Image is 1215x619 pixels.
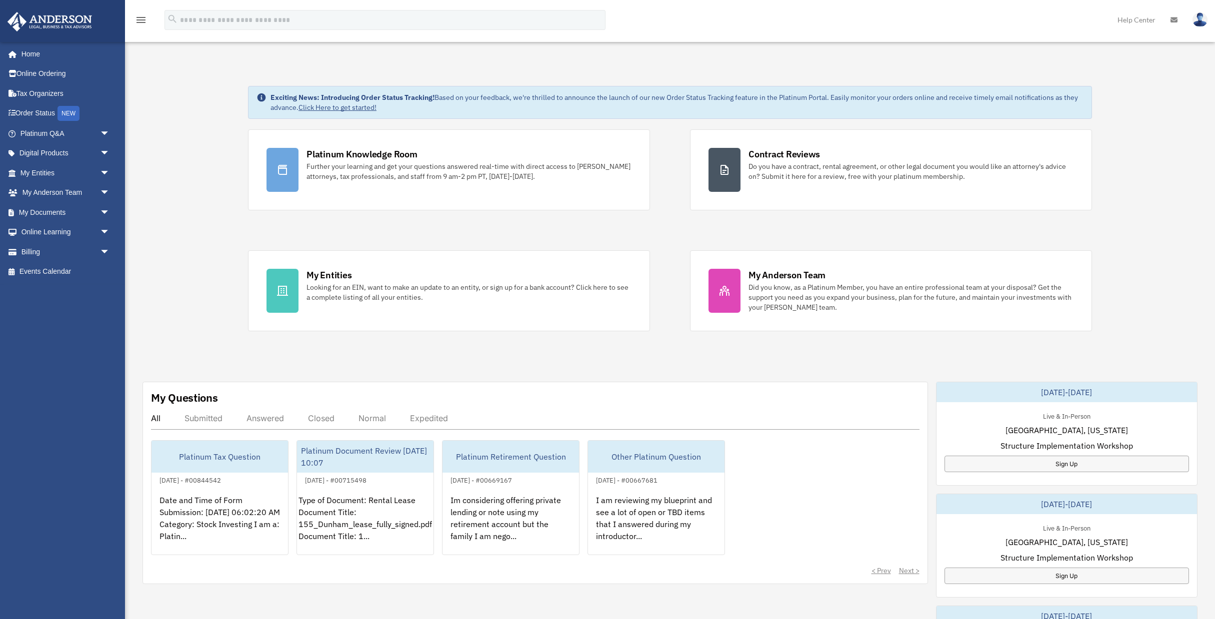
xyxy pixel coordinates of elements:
[306,148,417,160] div: Platinum Knowledge Room
[306,282,631,302] div: Looking for an EIN, want to make an update to an entity, or sign up for a bank account? Click her...
[7,83,125,103] a: Tax Organizers
[410,413,448,423] div: Expedited
[1000,552,1133,564] span: Structure Implementation Workshop
[7,123,125,143] a: Platinum Q&Aarrow_drop_down
[100,183,120,203] span: arrow_drop_down
[4,12,95,31] img: Anderson Advisors Platinum Portal
[306,161,631,181] div: Further your learning and get your questions answered real-time with direct access to [PERSON_NAM...
[7,64,125,84] a: Online Ordering
[100,163,120,183] span: arrow_drop_down
[298,103,376,112] a: Click Here to get started!
[151,440,288,555] a: Platinum Tax Question[DATE] - #00844542Date and Time of Form Submission: [DATE] 06:02:20 AM Categ...
[7,44,120,64] a: Home
[151,486,288,564] div: Date and Time of Form Submission: [DATE] 06:02:20 AM Category: Stock Investing I am a: Platin...
[100,143,120,164] span: arrow_drop_down
[297,486,433,564] div: Type of Document: Rental Lease Document Title: 155_Dunham_lease_fully_signed.pdf Document Title: ...
[748,161,1073,181] div: Do you have a contract, rental agreement, or other legal document you would like an attorney's ad...
[270,93,434,102] strong: Exciting News: Introducing Order Status Tracking!
[1035,522,1098,533] div: Live & In-Person
[151,413,160,423] div: All
[151,441,288,473] div: Platinum Tax Question
[100,202,120,223] span: arrow_drop_down
[100,222,120,243] span: arrow_drop_down
[7,103,125,124] a: Order StatusNEW
[1192,12,1207,27] img: User Pic
[100,242,120,262] span: arrow_drop_down
[184,413,222,423] div: Submitted
[135,17,147,26] a: menu
[944,568,1189,584] a: Sign Up
[748,269,825,281] div: My Anderson Team
[270,92,1083,112] div: Based on your feedback, we're thrilled to announce the launch of our new Order Status Tracking fe...
[442,474,520,485] div: [DATE] - #00669167
[690,129,1092,210] a: Contract Reviews Do you have a contract, rental agreement, or other legal document you would like...
[7,202,125,222] a: My Documentsarrow_drop_down
[1005,536,1128,548] span: [GEOGRAPHIC_DATA], [US_STATE]
[588,441,724,473] div: Other Platinum Question
[297,474,374,485] div: [DATE] - #00715498
[7,143,125,163] a: Digital Productsarrow_drop_down
[7,183,125,203] a: My Anderson Teamarrow_drop_down
[151,474,229,485] div: [DATE] - #00844542
[442,441,579,473] div: Platinum Retirement Question
[7,163,125,183] a: My Entitiesarrow_drop_down
[944,456,1189,472] a: Sign Up
[1035,410,1098,421] div: Live & In-Person
[748,148,820,160] div: Contract Reviews
[135,14,147,26] i: menu
[358,413,386,423] div: Normal
[936,494,1197,514] div: [DATE]-[DATE]
[1005,424,1128,436] span: [GEOGRAPHIC_DATA], [US_STATE]
[442,486,579,564] div: Im considering offering private lending or note using my retirement account but the family I am n...
[587,440,725,555] a: Other Platinum Question[DATE] - #00667681I am reviewing my blueprint and see a lot of open or TBD...
[297,441,433,473] div: Platinum Document Review [DATE] 10:07
[588,474,665,485] div: [DATE] - #00667681
[248,250,650,331] a: My Entities Looking for an EIN, want to make an update to an entity, or sign up for a bank accoun...
[306,269,351,281] div: My Entities
[7,222,125,242] a: Online Learningarrow_drop_down
[57,106,79,121] div: NEW
[248,129,650,210] a: Platinum Knowledge Room Further your learning and get your questions answered real-time with dire...
[7,262,125,282] a: Events Calendar
[296,440,434,555] a: Platinum Document Review [DATE] 10:07[DATE] - #00715498Type of Document: Rental Lease Document Ti...
[308,413,334,423] div: Closed
[936,382,1197,402] div: [DATE]-[DATE]
[748,282,1073,312] div: Did you know, as a Platinum Member, you have an entire professional team at your disposal? Get th...
[167,13,178,24] i: search
[442,440,579,555] a: Platinum Retirement Question[DATE] - #00669167Im considering offering private lending or note usi...
[246,413,284,423] div: Answered
[1000,440,1133,452] span: Structure Implementation Workshop
[690,250,1092,331] a: My Anderson Team Did you know, as a Platinum Member, you have an entire professional team at your...
[588,486,724,564] div: I am reviewing my blueprint and see a lot of open or TBD items that I answered during my introduc...
[100,123,120,144] span: arrow_drop_down
[151,390,218,405] div: My Questions
[7,242,125,262] a: Billingarrow_drop_down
